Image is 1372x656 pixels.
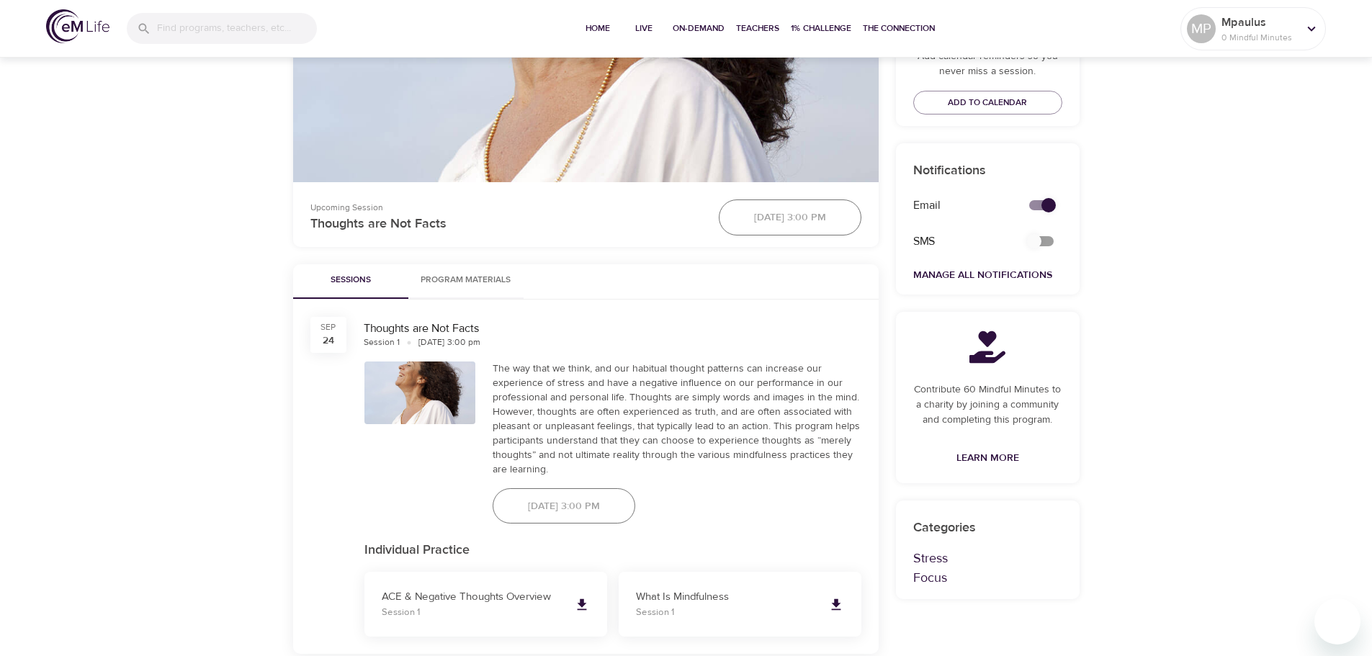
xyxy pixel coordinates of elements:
[913,161,1062,180] p: Notifications
[913,91,1062,114] button: Add to Calendar
[310,201,701,214] p: Upcoming Session
[905,189,1012,223] div: Email
[1221,14,1298,31] p: Mpaulus
[627,21,661,36] span: Live
[913,382,1062,428] p: Contribute 60 Mindful Minutes to a charity by joining a community and completing this program.
[157,13,317,44] input: Find programs, teachers, etc...
[951,445,1025,472] a: Learn More
[302,273,400,288] span: Sessions
[948,95,1027,110] span: Add to Calendar
[863,21,935,36] span: The Connection
[619,572,861,637] a: What Is MindfulnessSession 1
[310,214,701,233] p: Thoughts are Not Facts
[636,589,817,606] p: What Is Mindfulness
[323,333,334,348] div: 24
[1221,31,1298,44] p: 0 Mindful Minutes
[364,572,607,637] a: ACE & Negative Thoughts OverviewSession 1
[382,606,562,620] p: Session 1
[905,225,1012,259] div: SMS
[913,49,1062,79] p: Add calendar reminders so you never miss a session.
[418,336,480,349] div: [DATE] 3:00 pm
[791,21,851,36] span: 1% Challenge
[493,361,861,477] div: The way that we think, and our habitual thought patterns can increase our experience of stress an...
[1314,598,1360,644] iframe: Button to launch messaging window
[1187,14,1216,43] div: MP
[46,9,109,43] img: logo
[636,606,817,620] p: Session 1
[364,320,861,337] div: Thoughts are Not Facts
[580,21,615,36] span: Home
[736,21,779,36] span: Teachers
[956,449,1019,467] span: Learn More
[382,589,562,606] p: ACE & Negative Thoughts Overview
[673,21,725,36] span: On-Demand
[913,568,1062,588] p: Focus
[913,518,1062,537] p: Categories
[364,541,861,560] p: Individual Practice
[364,336,400,349] div: Session 1
[417,273,515,288] span: Program Materials
[913,549,1062,568] p: Stress
[913,269,1052,282] a: Manage All Notifications
[320,321,336,333] div: Sep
